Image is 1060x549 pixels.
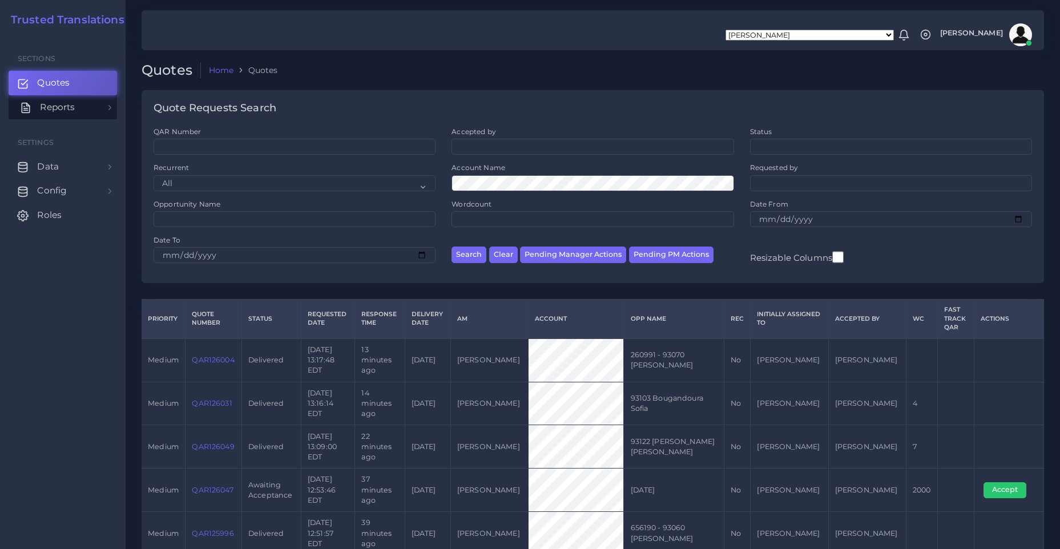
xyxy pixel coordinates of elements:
[828,469,906,512] td: [PERSON_NAME]
[209,64,234,76] a: Home
[37,160,59,173] span: Data
[18,54,55,63] span: Sections
[450,469,528,512] td: [PERSON_NAME]
[629,247,714,263] button: Pending PM Actions
[937,300,974,338] th: Fast Track QAR
[832,250,844,264] input: Resizable Columns
[405,338,450,382] td: [DATE]
[724,425,750,469] td: No
[241,338,301,382] td: Delivered
[624,469,724,512] td: [DATE]
[148,529,179,538] span: medium
[751,469,828,512] td: [PERSON_NAME]
[828,338,906,382] td: [PERSON_NAME]
[233,64,277,76] li: Quotes
[3,14,124,27] a: Trusted Translations
[40,101,75,114] span: Reports
[624,382,724,425] td: 93103 Bougandoura Sofia
[750,127,772,136] label: Status
[940,30,1003,37] span: [PERSON_NAME]
[750,163,799,172] label: Requested by
[241,425,301,469] td: Delivered
[452,199,491,209] label: Wordcount
[154,199,220,209] label: Opportunity Name
[624,425,724,469] td: 93122 [PERSON_NAME] [PERSON_NAME]
[724,469,750,512] td: No
[405,425,450,469] td: [DATE]
[750,250,844,264] label: Resizable Columns
[192,442,234,451] a: QAR126049
[301,338,355,382] td: [DATE] 13:17:48 EDT
[984,482,1026,498] button: Accept
[241,382,301,425] td: Delivered
[906,382,937,425] td: 4
[828,300,906,338] th: Accepted by
[9,71,117,95] a: Quotes
[192,486,233,494] a: QAR126047
[301,382,355,425] td: [DATE] 13:16:14 EDT
[751,425,828,469] td: [PERSON_NAME]
[192,529,233,538] a: QAR125996
[9,155,117,179] a: Data
[192,356,234,364] a: QAR126004
[450,338,528,382] td: [PERSON_NAME]
[906,425,937,469] td: 7
[1009,23,1032,46] img: avatar
[520,247,626,263] button: Pending Manager Actions
[906,469,937,512] td: 2000
[192,399,232,407] a: QAR126031
[489,247,518,263] button: Clear
[241,300,301,338] th: Status
[984,485,1034,494] a: Accept
[934,23,1036,46] a: [PERSON_NAME]avatar
[624,300,724,338] th: Opp Name
[355,300,405,338] th: Response Time
[301,300,355,338] th: Requested Date
[450,300,528,338] th: AM
[154,127,201,136] label: QAR Number
[624,338,724,382] td: 260991 - 93070 [PERSON_NAME]
[37,184,67,197] span: Config
[148,442,179,451] span: medium
[154,235,180,245] label: Date To
[9,179,117,203] a: Config
[241,469,301,512] td: Awaiting Acceptance
[301,469,355,512] td: [DATE] 12:53:46 EDT
[906,300,937,338] th: WC
[186,300,242,338] th: Quote Number
[405,382,450,425] td: [DATE]
[724,338,750,382] td: No
[301,425,355,469] td: [DATE] 13:09:00 EDT
[724,300,750,338] th: REC
[751,300,828,338] th: Initially Assigned to
[148,356,179,364] span: medium
[9,203,117,227] a: Roles
[452,247,486,263] button: Search
[154,102,276,115] h4: Quote Requests Search
[750,199,788,209] label: Date From
[452,163,505,172] label: Account Name
[452,127,496,136] label: Accepted by
[828,382,906,425] td: [PERSON_NAME]
[37,209,62,221] span: Roles
[37,76,70,89] span: Quotes
[724,382,750,425] td: No
[405,469,450,512] td: [DATE]
[355,469,405,512] td: 37 minutes ago
[828,425,906,469] td: [PERSON_NAME]
[148,399,179,407] span: medium
[405,300,450,338] th: Delivery Date
[355,338,405,382] td: 13 minutes ago
[355,425,405,469] td: 22 minutes ago
[142,62,201,79] h2: Quotes
[18,138,54,147] span: Settings
[528,300,623,338] th: Account
[355,382,405,425] td: 14 minutes ago
[148,486,179,494] span: medium
[450,382,528,425] td: [PERSON_NAME]
[142,300,186,338] th: Priority
[9,95,117,119] a: Reports
[751,338,828,382] td: [PERSON_NAME]
[450,425,528,469] td: [PERSON_NAME]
